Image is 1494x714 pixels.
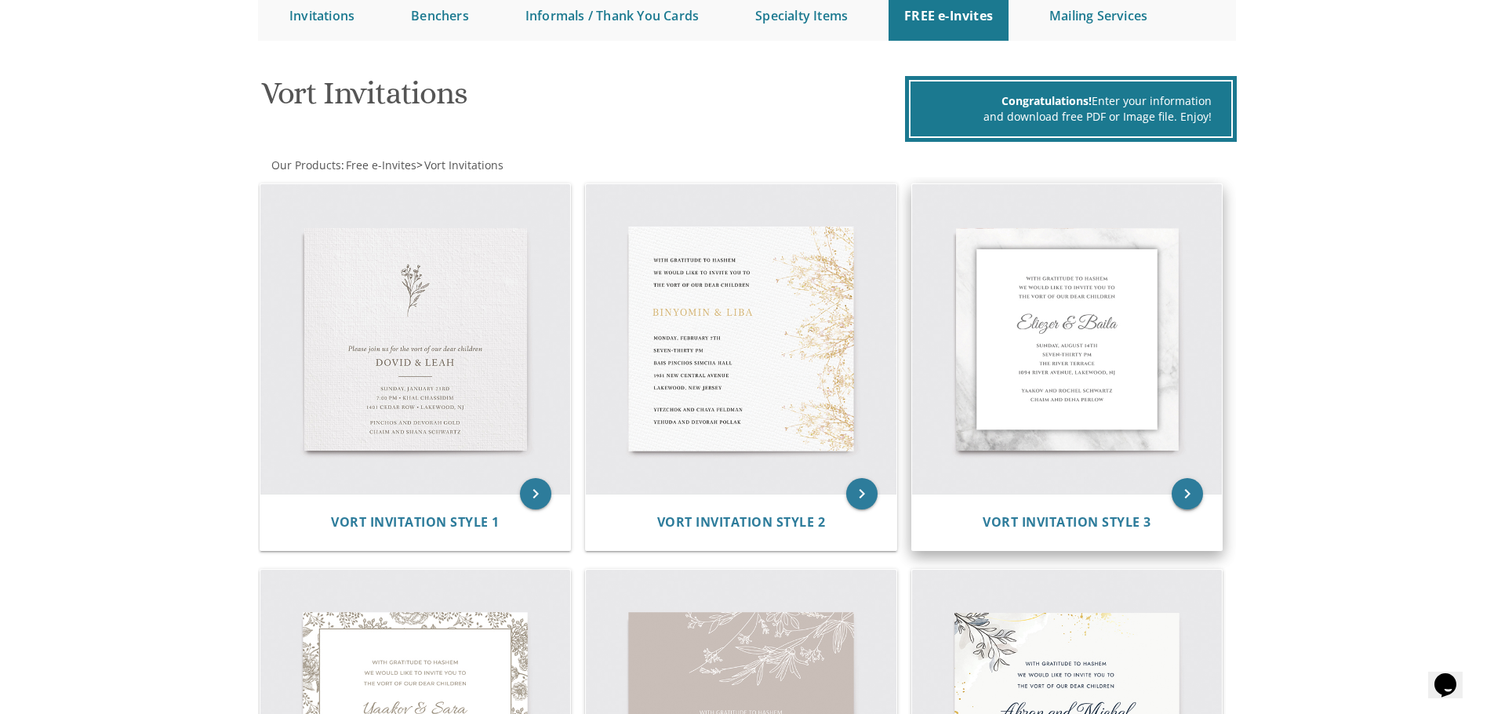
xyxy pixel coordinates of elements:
[261,76,901,122] h1: Vort Invitations
[1001,93,1092,108] span: Congratulations!
[983,513,1151,531] span: Vort Invitation Style 3
[346,158,416,172] span: Free e-Invites
[331,513,500,531] span: Vort Invitation Style 1
[1172,478,1203,509] a: keyboard_arrow_right
[260,184,571,495] img: Vort Invitation Style 1
[1428,651,1478,698] iframe: chat widget
[657,515,826,530] a: Vort Invitation Style 2
[258,158,747,173] div: :
[270,158,341,172] a: Our Products
[930,109,1212,125] div: and download free PDF or Image file. Enjoy!
[520,478,551,509] a: keyboard_arrow_right
[983,515,1151,530] a: Vort Invitation Style 3
[344,158,416,172] a: Free e-Invites
[846,478,878,509] a: keyboard_arrow_right
[586,184,896,495] img: Vort Invitation Style 2
[331,515,500,530] a: Vort Invitation Style 1
[416,158,503,172] span: >
[424,158,503,172] span: Vort Invitations
[912,184,1223,495] img: Vort Invitation Style 3
[423,158,503,172] a: Vort Invitations
[930,93,1212,109] div: Enter your information
[657,513,826,531] span: Vort Invitation Style 2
